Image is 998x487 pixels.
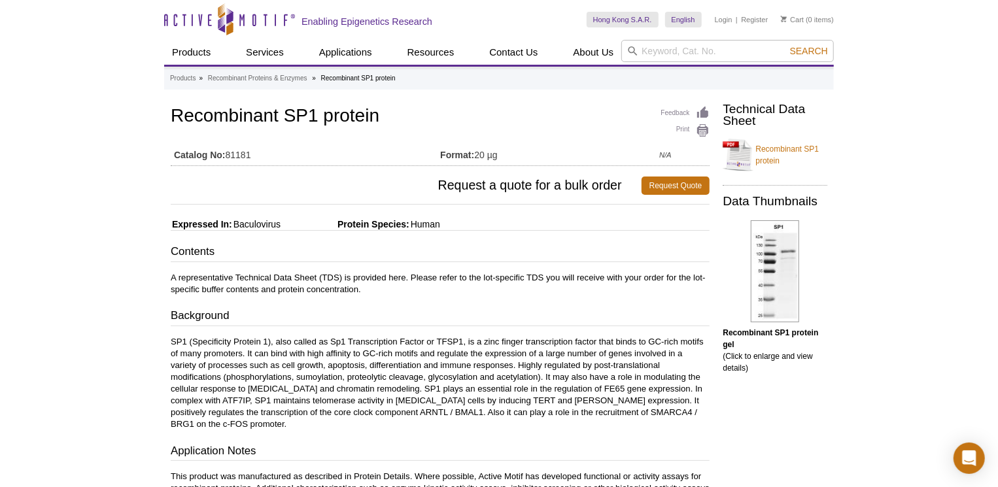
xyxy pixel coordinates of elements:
[400,40,462,65] a: Resources
[790,46,828,56] span: Search
[751,220,799,322] img: Recombinant SP1 protein gel
[409,219,440,229] span: Human
[171,219,232,229] span: Expressed In:
[238,40,292,65] a: Services
[736,12,738,27] li: |
[171,443,710,462] h3: Application Notes
[164,40,218,65] a: Products
[174,149,226,161] strong: Catalog No:
[440,149,474,161] strong: Format:
[723,103,827,127] h2: Technical Data Sheet
[171,308,710,326] h3: Background
[954,443,985,474] div: Open Intercom Messenger
[723,327,827,374] p: (Click to enlarge and view details)
[321,75,396,82] li: Recombinant SP1 protein
[723,195,827,207] h2: Data Thumbnails
[566,40,622,65] a: About Us
[208,73,307,84] a: Recombinant Proteins & Enzymes
[171,106,710,128] h1: Recombinant SP1 protein
[171,244,710,262] h3: Contents
[665,12,702,27] a: English
[642,176,710,195] a: Request Quote
[171,336,710,430] p: SP1 (Specificity Protein 1), also called as Sp1 Transcription Factor or TFSP1, is a zinc finger t...
[741,15,768,24] a: Register
[661,106,710,120] a: Feedback
[723,328,818,349] b: Recombinant SP1 protein gel
[311,40,380,65] a: Applications
[232,219,281,229] span: Baculovirus
[312,75,316,82] li: »
[440,141,659,162] td: 20 µg
[171,141,440,162] td: 81181
[661,124,710,138] a: Print
[171,176,642,195] span: Request a quote for a bulk order
[621,40,834,62] input: Keyword, Cat. No.
[786,45,832,57] button: Search
[301,16,432,27] h2: Enabling Epigenetics Research
[171,272,710,295] p: A representative Technical Data Sheet (TDS) is provided here. Please refer to the lot-specific TD...
[781,16,787,22] img: Your Cart
[723,135,827,175] a: Recombinant SP1 protein
[781,15,804,24] a: Cart
[659,141,710,162] td: N/A
[170,73,196,84] a: Products
[283,219,409,229] span: Protein Species:
[715,15,732,24] a: Login
[781,12,834,27] li: (0 items)
[587,12,659,27] a: Hong Kong S.A.R.
[199,75,203,82] li: »
[481,40,545,65] a: Contact Us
